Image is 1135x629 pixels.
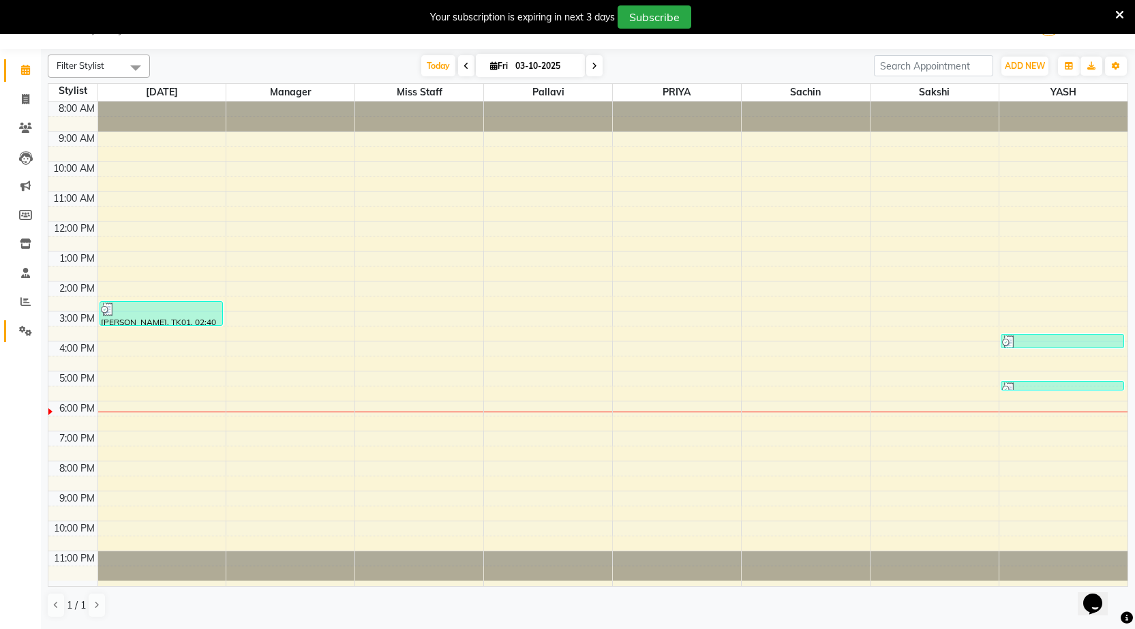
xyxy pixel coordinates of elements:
div: 7:00 PM [57,431,97,446]
span: ADD NEW [1005,61,1045,71]
div: 10:00 AM [50,162,97,176]
div: 9:00 PM [57,491,97,506]
span: manager [226,84,354,101]
button: ADD NEW [1001,57,1048,76]
button: Subscribe [618,5,691,29]
div: [PERSON_NAME], TK01, 02:40 PM-03:30 PM, Advance Haircut With Senior Stylist (Wash + blowdry+STYLE... [100,302,222,325]
span: [DATE] [98,84,226,101]
div: 8:00 PM [57,461,97,476]
span: Filter Stylist [57,60,104,71]
input: Search Appointment [874,55,993,76]
span: pallavi [484,84,612,101]
div: 9:00 AM [56,132,97,146]
span: YASH [999,84,1128,101]
span: 1 / 1 [67,598,86,613]
span: miss staff [355,84,483,101]
div: 10:00 PM [51,521,97,536]
span: Today [421,55,455,76]
div: [PERSON_NAME] 04, TK03, 05:20 PM-05:40 PM, [PERSON_NAME] Trimming [DEMOGRAPHIC_DATA] (150) [1001,382,1124,390]
div: Your subscription is expiring in next 3 days [430,10,615,25]
div: 11:00 PM [51,551,97,566]
div: 4:00 PM [57,341,97,356]
div: 3:00 PM [57,311,97,326]
div: [PERSON_NAME] 04, TK02, 03:45 PM-04:15 PM, [PERSON_NAME] SHAPE AND STYLING (200) [1001,335,1124,348]
span: sachin [742,84,870,101]
div: 5:00 PM [57,371,97,386]
input: 2025-10-03 [511,56,579,76]
div: 2:00 PM [57,281,97,296]
div: Stylist [48,84,97,98]
span: sakshi [871,84,999,101]
div: 6:00 PM [57,401,97,416]
span: Fri [487,61,511,71]
div: 8:00 AM [56,102,97,116]
div: 1:00 PM [57,251,97,266]
div: 12:00 PM [51,221,97,236]
iframe: chat widget [1078,574,1121,615]
div: 11:00 AM [50,191,97,206]
span: PRIYA [613,84,741,101]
